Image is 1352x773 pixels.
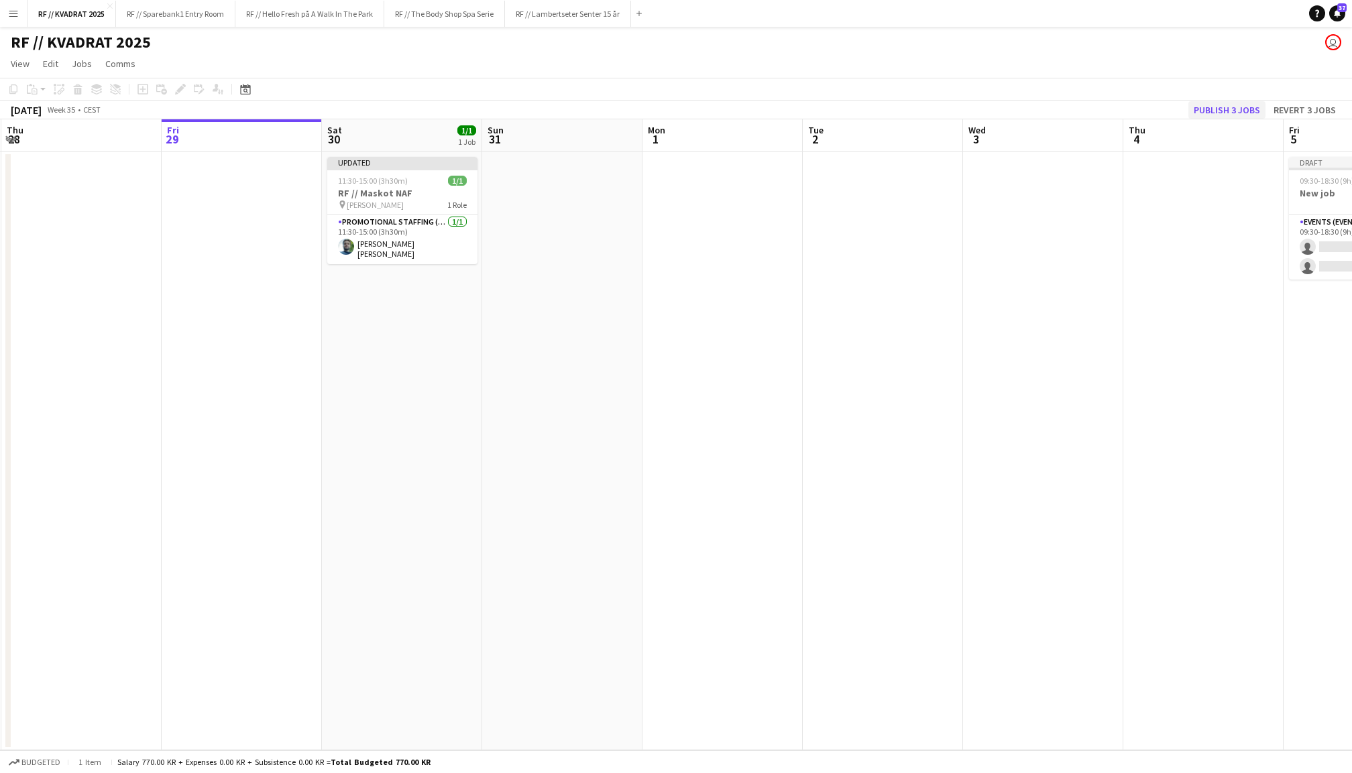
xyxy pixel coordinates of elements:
app-job-card: Updated11:30-15:00 (3h30m)1/1RF // Maskot NAF [PERSON_NAME]1 RolePromotional Staffing (Mascot)1/1... [327,157,477,264]
span: 28 [5,131,23,147]
span: Sat [327,124,342,136]
span: Thu [1129,124,1145,136]
span: Jobs [72,58,92,70]
h1: RF // KVADRAT 2025 [11,32,151,52]
span: Mon [648,124,665,136]
span: Sun [488,124,504,136]
button: Publish 3 jobs [1188,101,1265,119]
span: [PERSON_NAME] [347,200,404,210]
span: Fri [1289,124,1300,136]
span: 31 [486,131,504,147]
a: Comms [100,55,141,72]
span: 1 Role [447,200,467,210]
span: Thu [7,124,23,136]
span: Comms [105,58,135,70]
button: RF // Hello Fresh på A Walk In The Park [235,1,384,27]
span: 4 [1127,131,1145,147]
app-card-role: Promotional Staffing (Mascot)1/111:30-15:00 (3h30m)[PERSON_NAME] [PERSON_NAME] [327,215,477,264]
span: 1 [646,131,665,147]
a: View [5,55,35,72]
app-user-avatar: Marit Holvik [1325,34,1341,50]
div: Updated [327,157,477,168]
div: CEST [83,105,101,115]
span: 11:30-15:00 (3h30m) [338,176,408,186]
h3: RF // Maskot NAF [327,187,477,199]
span: 2 [806,131,824,147]
a: Edit [38,55,64,72]
div: [DATE] [11,103,42,117]
button: RF // KVADRAT 2025 [27,1,116,27]
a: Jobs [66,55,97,72]
span: View [11,58,30,70]
div: Salary 770.00 KR + Expenses 0.00 KR + Subsistence 0.00 KR = [117,757,431,767]
span: Budgeted [21,758,60,767]
span: 1 item [74,757,106,767]
button: RF // The Body Shop Spa Serie [384,1,505,27]
span: Total Budgeted 770.00 KR [331,757,431,767]
span: 5 [1287,131,1300,147]
span: Tue [808,124,824,136]
span: 30 [325,131,342,147]
div: 1 Job [458,137,475,147]
span: 29 [165,131,179,147]
button: RF // Lambertseter Senter 15 år [505,1,631,27]
span: Wed [968,124,986,136]
a: 37 [1329,5,1345,21]
span: 1/1 [457,125,476,135]
span: Fri [167,124,179,136]
span: 1/1 [448,176,467,186]
span: Week 35 [44,105,78,115]
span: 3 [966,131,986,147]
span: Edit [43,58,58,70]
button: Revert 3 jobs [1268,101,1341,119]
span: 37 [1337,3,1347,12]
button: Budgeted [7,755,62,770]
button: RF // Sparebank1 Entry Room [116,1,235,27]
